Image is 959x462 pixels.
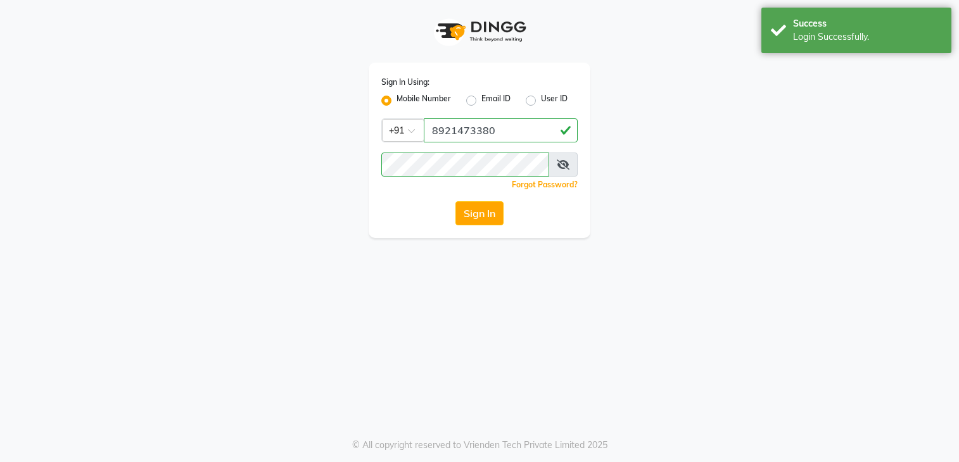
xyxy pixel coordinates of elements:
label: Email ID [481,93,511,108]
input: Username [424,118,578,142]
button: Sign In [455,201,504,225]
img: logo1.svg [429,13,530,50]
label: Sign In Using: [381,77,429,88]
label: Mobile Number [397,93,451,108]
a: Forgot Password? [512,180,578,189]
label: User ID [541,93,568,108]
input: Username [381,153,549,177]
div: Success [793,17,942,30]
div: Login Successfully. [793,30,942,44]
